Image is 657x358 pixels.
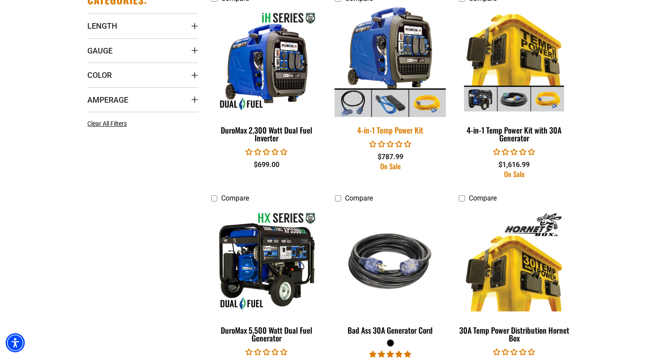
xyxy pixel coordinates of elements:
a: DuroMax 2,300 Watt Dual Fuel Inverter DuroMax 2,300 Watt Dual Fuel Inverter [211,7,322,147]
summary: Length [87,13,198,38]
img: DuroMax 5,500 Watt Dual Fuel Generator [212,211,322,311]
summary: Gauge [87,38,198,63]
a: 4-in-1 Temp Power Kit 4-in-1 Temp Power Kit [335,7,446,139]
summary: Color [87,63,198,87]
span: Color [87,70,112,80]
summary: Amperage [87,87,198,112]
span: Gauge [87,46,113,56]
span: Compare [221,194,249,202]
img: 30A Temp Power Distribution Hornet Box [459,211,569,311]
span: Compare [469,194,497,202]
span: 0.00 stars [246,148,287,156]
div: On Sale [459,171,570,177]
a: 30A Temp Power Distribution Hornet Box 30A Temp Power Distribution Hornet Box [459,207,570,347]
div: Bad Ass 30A Generator Cord [335,326,446,334]
div: DuroMax 2,300 Watt Dual Fuel Inverter [211,126,322,142]
a: DuroMax 5,500 Watt Dual Fuel Generator DuroMax 5,500 Watt Dual Fuel Generator [211,207,322,347]
div: 4-in-1 Temp Power Kit with 30A Generator [459,126,570,142]
span: 0.00 stars [369,140,411,148]
a: black Bad Ass 30A Generator Cord [335,207,446,339]
img: 4-in-1 Temp Power Kit [329,6,451,117]
div: $1,616.99 [459,160,570,170]
div: 4-in-1 Temp Power Kit [335,126,446,134]
a: 4-in-1 Temp Power Kit with 30A Generator 4-in-1 Temp Power Kit with 30A Generator [459,7,570,147]
span: Clear All Filters [87,120,127,127]
div: Accessibility Menu [6,333,25,352]
div: On Sale [335,163,446,170]
img: DuroMax 2,300 Watt Dual Fuel Inverter [212,11,322,111]
div: DuroMax 5,500 Watt Dual Fuel Generator [211,326,322,342]
img: black [335,211,445,311]
div: $699.00 [211,160,322,170]
span: 0.00 stars [493,148,535,156]
span: Length [87,21,117,31]
div: $787.99 [335,152,446,162]
img: 4-in-1 Temp Power Kit with 30A Generator [459,11,569,111]
span: 0.00 stars [493,348,535,356]
span: Compare [345,194,373,202]
span: 0.00 stars [246,348,287,356]
a: Clear All Filters [87,119,130,128]
span: Amperage [87,95,128,105]
div: 30A Temp Power Distribution Hornet Box [459,326,570,342]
